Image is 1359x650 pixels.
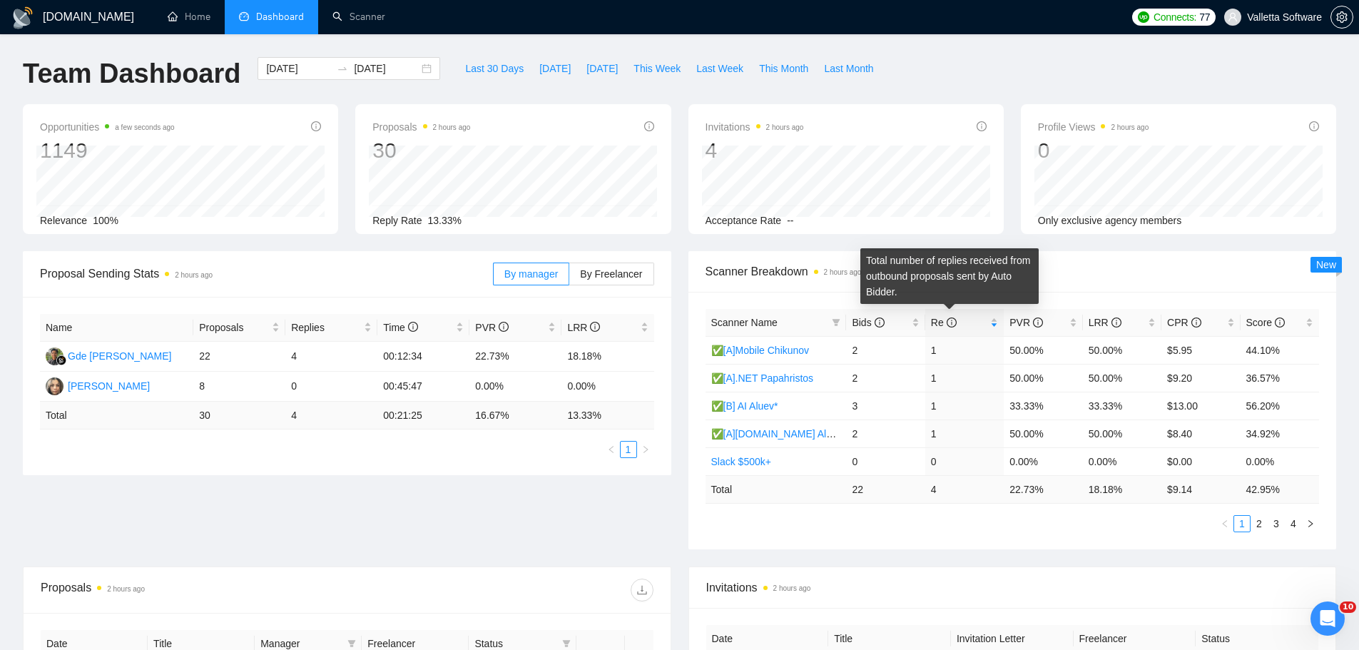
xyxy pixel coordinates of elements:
[469,402,561,430] td: 16.67 %
[1228,12,1238,22] span: user
[40,265,493,283] span: Proposal Sending Stats
[266,61,331,76] input: Start date
[475,322,509,333] span: PVR
[633,61,681,76] span: This Week
[751,57,816,80] button: This Month
[107,585,145,593] time: 2 hours ago
[846,420,925,447] td: 2
[846,392,925,420] td: 3
[1216,515,1233,532] li: Previous Page
[925,447,1004,475] td: 0
[860,248,1039,304] div: Total number of replies received from outbound proposals sent by Auto Bidder.
[1330,6,1353,29] button: setting
[383,322,417,333] span: Time
[457,57,531,80] button: Last 30 Days
[631,584,653,596] span: download
[1083,447,1161,475] td: 0.00%
[372,118,470,136] span: Proposals
[1167,317,1201,328] span: CPR
[1038,215,1182,226] span: Only exclusive agency members
[93,215,118,226] span: 100%
[1111,123,1149,131] time: 2 hours ago
[465,61,524,76] span: Last 30 Days
[1161,336,1240,364] td: $5.95
[1340,601,1356,613] span: 10
[1004,364,1082,392] td: 50.00%
[1089,317,1121,328] span: LRR
[1309,121,1319,131] span: info-circle
[285,342,377,372] td: 4
[1310,601,1345,636] iframe: Intercom live chat
[428,215,462,226] span: 13.33%
[1251,515,1268,532] li: 2
[773,584,811,592] time: 2 hours ago
[1161,392,1240,420] td: $13.00
[193,342,285,372] td: 22
[285,372,377,402] td: 0
[1004,420,1082,447] td: 50.00%
[977,121,987,131] span: info-circle
[311,121,321,131] span: info-circle
[1161,447,1240,475] td: $0.00
[285,314,377,342] th: Replies
[925,392,1004,420] td: 1
[531,57,579,80] button: [DATE]
[711,400,778,412] a: ✅[B] AI Aluev*
[1111,318,1121,327] span: info-circle
[816,57,881,80] button: Last Month
[925,336,1004,364] td: 1
[1083,364,1161,392] td: 50.00%
[580,268,642,280] span: By Freelancer
[706,263,1320,280] span: Scanner Breakdown
[193,402,285,430] td: 30
[68,348,172,364] div: Gde [PERSON_NAME]
[1083,475,1161,503] td: 18.18 %
[1302,515,1319,532] button: right
[1331,11,1353,23] span: setting
[567,322,600,333] span: LRR
[433,123,471,131] time: 2 hours ago
[766,123,804,131] time: 2 hours ago
[1161,364,1240,392] td: $9.20
[1038,118,1149,136] span: Profile Views
[607,445,616,454] span: left
[1033,318,1043,327] span: info-circle
[354,61,419,76] input: End date
[603,441,620,458] li: Previous Page
[239,11,249,21] span: dashboard
[40,137,175,164] div: 1149
[1241,420,1319,447] td: 34.92%
[115,123,174,131] time: a few seconds ago
[561,342,653,372] td: 18.18%
[561,372,653,402] td: 0.00%
[539,61,571,76] span: [DATE]
[46,380,150,391] a: VS[PERSON_NAME]
[947,318,957,327] span: info-circle
[1154,9,1196,25] span: Connects:
[852,317,884,328] span: Bids
[620,441,637,458] li: 1
[1285,515,1302,532] li: 4
[377,342,469,372] td: 00:12:34
[1138,11,1149,23] img: upwork-logo.png
[1216,515,1233,532] button: left
[1268,516,1284,532] a: 3
[1083,420,1161,447] td: 50.00%
[291,320,361,335] span: Replies
[1268,515,1285,532] li: 3
[832,318,840,327] span: filter
[711,345,810,356] a: ✅[A]Mobile Chikunov
[637,441,654,458] li: Next Page
[168,11,210,23] a: homeHome
[1009,317,1043,328] span: PVR
[372,215,422,226] span: Reply Rate
[603,441,620,458] button: left
[1306,519,1315,528] span: right
[1241,392,1319,420] td: 56.20%
[1083,392,1161,420] td: 33.33%
[631,579,653,601] button: download
[1241,447,1319,475] td: 0.00%
[931,317,957,328] span: Re
[579,57,626,80] button: [DATE]
[824,268,862,276] time: 2 hours ago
